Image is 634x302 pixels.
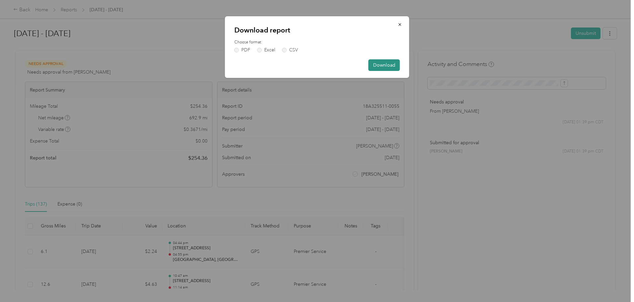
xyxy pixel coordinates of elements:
label: Excel [257,48,275,52]
p: Download report [234,26,400,35]
button: Download [368,59,400,71]
label: PDF [234,48,250,52]
iframe: Everlance-gr Chat Button Frame [597,265,634,302]
label: Choose format [234,39,400,45]
label: CSV [282,48,298,52]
